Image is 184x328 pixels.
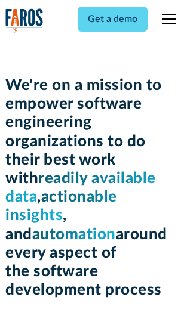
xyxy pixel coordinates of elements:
div: menu [155,5,179,33]
h1: We're on a mission to empower software engineering organizations to do their best work with , , a... [5,76,179,299]
a: Get a demo [78,7,148,32]
a: home [5,8,44,33]
span: readily available data [5,171,156,205]
span: actionable insights [5,189,117,223]
img: Logo of the analytics and reporting company Faros. [5,8,44,33]
span: automation [32,227,116,242]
